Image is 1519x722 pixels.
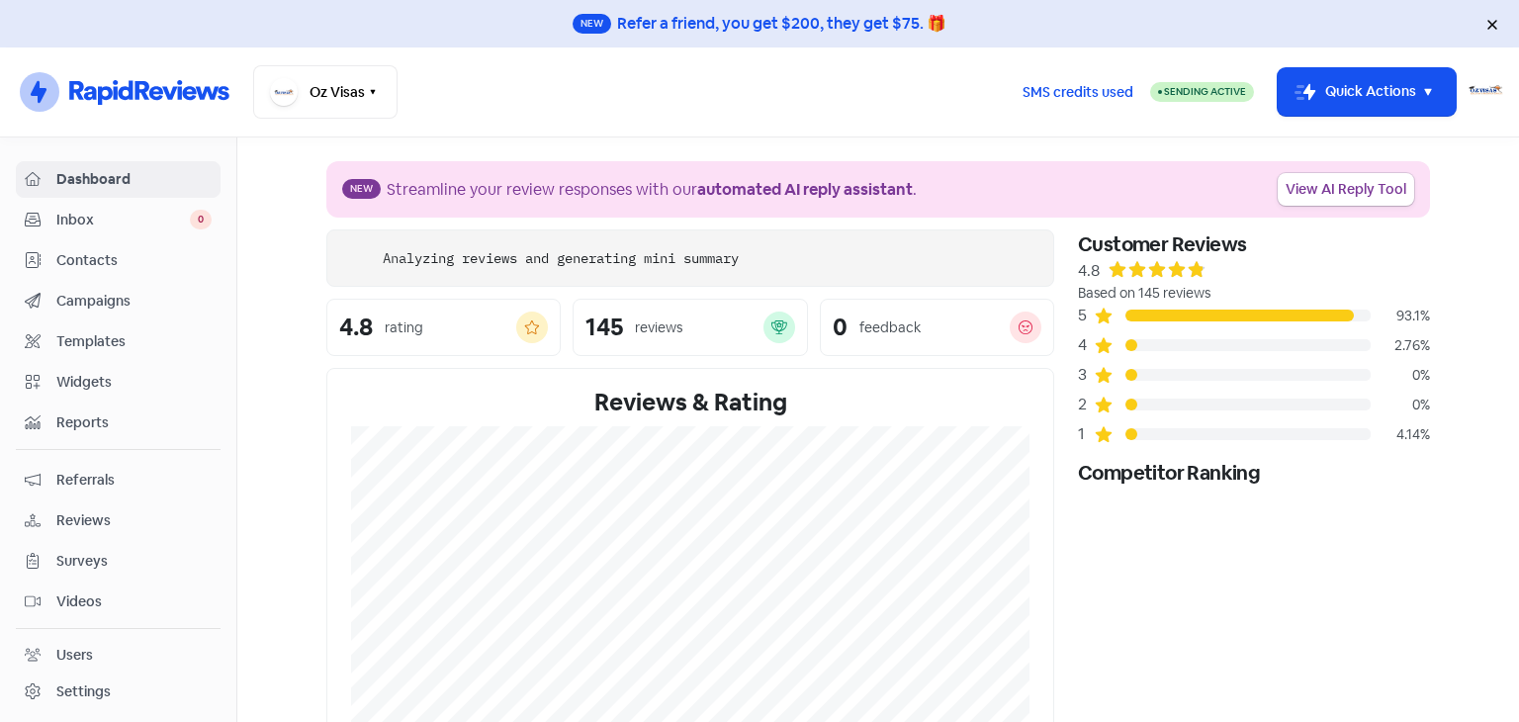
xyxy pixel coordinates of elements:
[1078,393,1094,416] div: 2
[573,14,611,34] span: New
[326,299,561,356] a: 4.8rating
[342,179,381,199] span: New
[56,169,212,190] span: Dashboard
[16,462,221,498] a: Referrals
[1371,306,1430,326] div: 93.1%
[635,317,682,338] div: reviews
[1078,229,1430,259] div: Customer Reviews
[1371,395,1430,415] div: 0%
[16,161,221,198] a: Dashboard
[16,202,221,238] a: Inbox 0
[56,510,212,531] span: Reviews
[820,299,1054,356] a: 0feedback
[383,248,739,269] div: Analyzing reviews and generating mini summary
[1371,335,1430,356] div: 2.76%
[1078,333,1094,357] div: 4
[1006,80,1150,101] a: SMS credits used
[1150,80,1254,104] a: Sending Active
[387,178,917,202] div: Streamline your review responses with our .
[859,317,921,338] div: feedback
[1164,85,1246,98] span: Sending Active
[1078,304,1094,327] div: 5
[56,250,212,271] span: Contacts
[56,291,212,312] span: Campaigns
[56,331,212,352] span: Templates
[16,242,221,279] a: Contacts
[56,470,212,491] span: Referrals
[1078,259,1100,283] div: 4.8
[16,674,221,710] a: Settings
[1078,363,1094,387] div: 3
[16,405,221,441] a: Reports
[1023,82,1133,103] span: SMS credits used
[56,551,212,572] span: Surveys
[16,323,221,360] a: Templates
[1371,365,1430,386] div: 0%
[16,543,221,580] a: Surveys
[617,12,946,36] div: Refer a friend, you get $200, they get $75. 🎁
[585,316,623,339] div: 145
[833,316,848,339] div: 0
[56,645,93,666] div: Users
[385,317,423,338] div: rating
[1371,424,1430,445] div: 4.14%
[190,210,212,229] span: 0
[1078,422,1094,446] div: 1
[16,584,221,620] a: Videos
[697,179,913,200] b: automated AI reply assistant
[16,502,221,539] a: Reviews
[56,591,212,612] span: Videos
[573,299,807,356] a: 145reviews
[1078,458,1430,488] div: Competitor Ranking
[56,681,111,702] div: Settings
[339,316,373,339] div: 4.8
[56,210,190,230] span: Inbox
[351,385,1029,420] div: Reviews & Rating
[56,412,212,433] span: Reports
[16,364,221,401] a: Widgets
[1278,173,1414,206] a: View AI Reply Tool
[253,65,398,119] button: Oz Visas
[56,372,212,393] span: Widgets
[1278,68,1456,116] button: Quick Actions
[16,637,221,674] a: Users
[1078,283,1430,304] div: Based on 145 reviews
[1468,74,1503,110] img: User
[16,283,221,319] a: Campaigns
